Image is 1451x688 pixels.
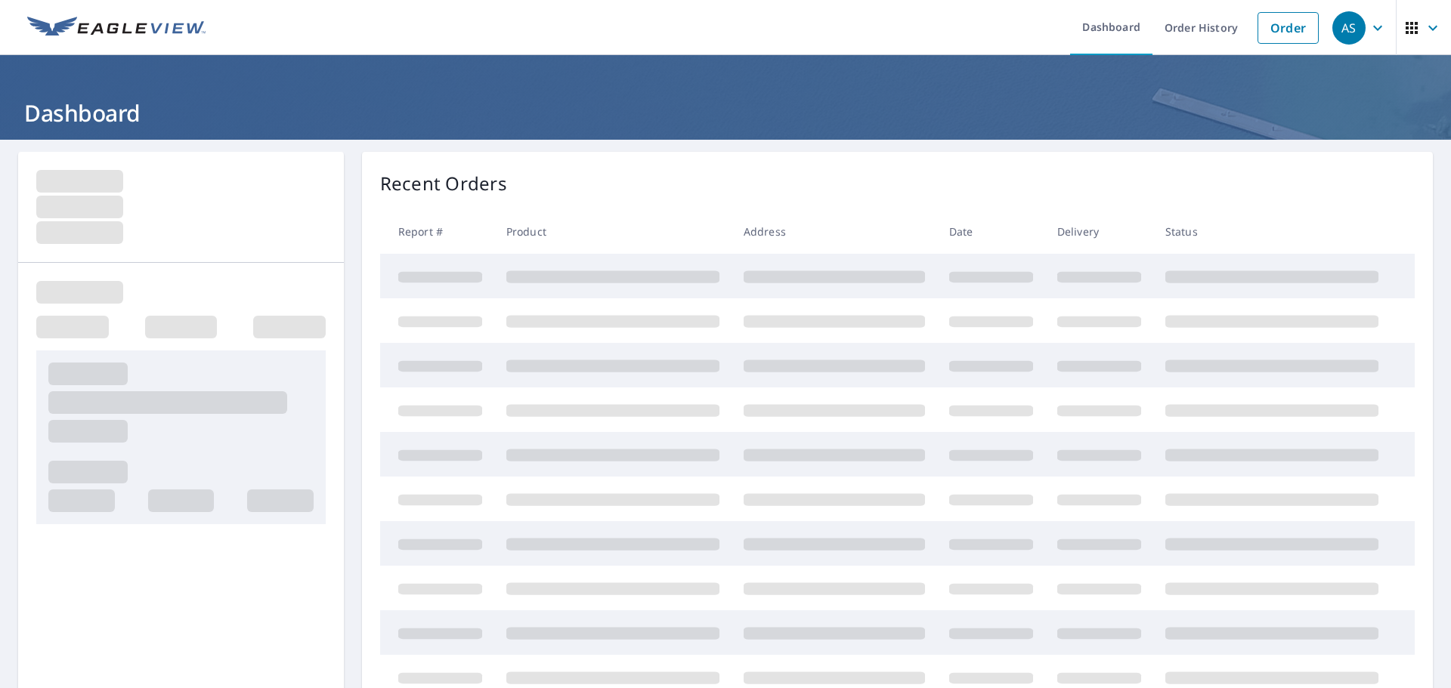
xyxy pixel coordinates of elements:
[937,209,1045,254] th: Date
[1332,11,1366,45] div: AS
[380,170,507,197] p: Recent Orders
[1045,209,1153,254] th: Delivery
[27,17,206,39] img: EV Logo
[380,209,494,254] th: Report #
[732,209,937,254] th: Address
[1258,12,1319,44] a: Order
[18,97,1433,128] h1: Dashboard
[1153,209,1391,254] th: Status
[494,209,732,254] th: Product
